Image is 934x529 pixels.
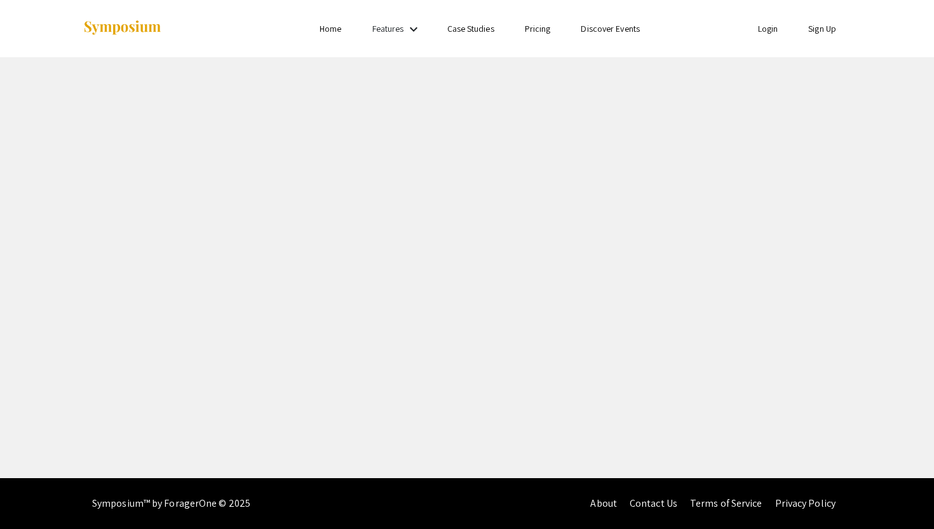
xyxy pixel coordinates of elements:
a: Case Studies [447,23,494,34]
div: Symposium™ by ForagerOne © 2025 [92,478,250,529]
img: Symposium by ForagerOne [83,20,162,37]
a: Terms of Service [690,497,762,510]
a: Pricing [525,23,551,34]
a: Login [758,23,778,34]
a: Features [372,23,404,34]
a: Home [320,23,341,34]
a: Discover Events [581,23,640,34]
a: Privacy Policy [775,497,836,510]
a: About [590,497,617,510]
mat-icon: Expand Features list [406,22,421,37]
a: Sign Up [808,23,836,34]
a: Contact Us [630,497,677,510]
